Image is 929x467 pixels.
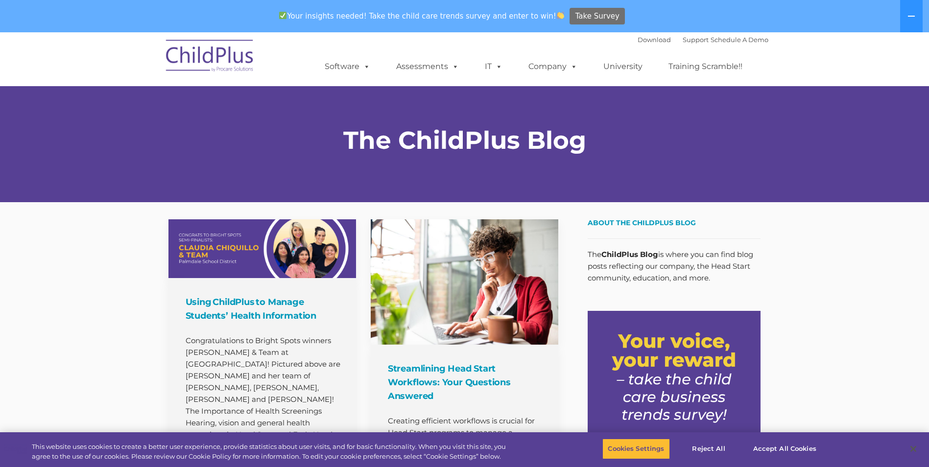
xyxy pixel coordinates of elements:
a: Training Scramble!! [659,57,752,76]
a: Support [683,36,709,44]
a: Take Survey [570,8,625,25]
a: University [594,57,652,76]
a: Streamlining Head Start Workflows: Your Questions Answered [371,219,558,345]
button: Close [903,438,924,460]
button: Cookies Settings [602,439,669,459]
a: Company [519,57,587,76]
button: Accept All Cookies [748,439,822,459]
span: Your insights needed! Take the child care trends survey and enter to win! [275,6,569,25]
p: The is where you can find blog posts reflecting our company, the Head Start community, education,... [588,249,761,284]
span: About the ChildPlus Blog [588,218,696,227]
img: ✅ [279,12,286,19]
div: This website uses cookies to create a better user experience, provide statistics about user visit... [32,442,511,461]
strong: The ChildPlus Blog [343,125,586,155]
a: Download [638,36,671,44]
a: IT [475,57,512,76]
a: Assessments [386,57,469,76]
a: Schedule A Demo [711,36,768,44]
a: Software [315,57,380,76]
h4: Using ChildPlus to Manage Students’ Health Information [186,295,341,323]
strong: ChildPlus Blog [601,250,658,259]
font: | [638,36,768,44]
button: Reject All [678,439,739,459]
h4: Streamlining Head Start Workflows: Your Questions Answered [388,362,544,403]
img: 👏 [557,12,564,19]
img: ChildPlus by Procare Solutions [161,33,259,82]
span: Take Survey [575,8,619,25]
a: Using ChildPlus to Manage Students’ Health Information [168,219,356,278]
